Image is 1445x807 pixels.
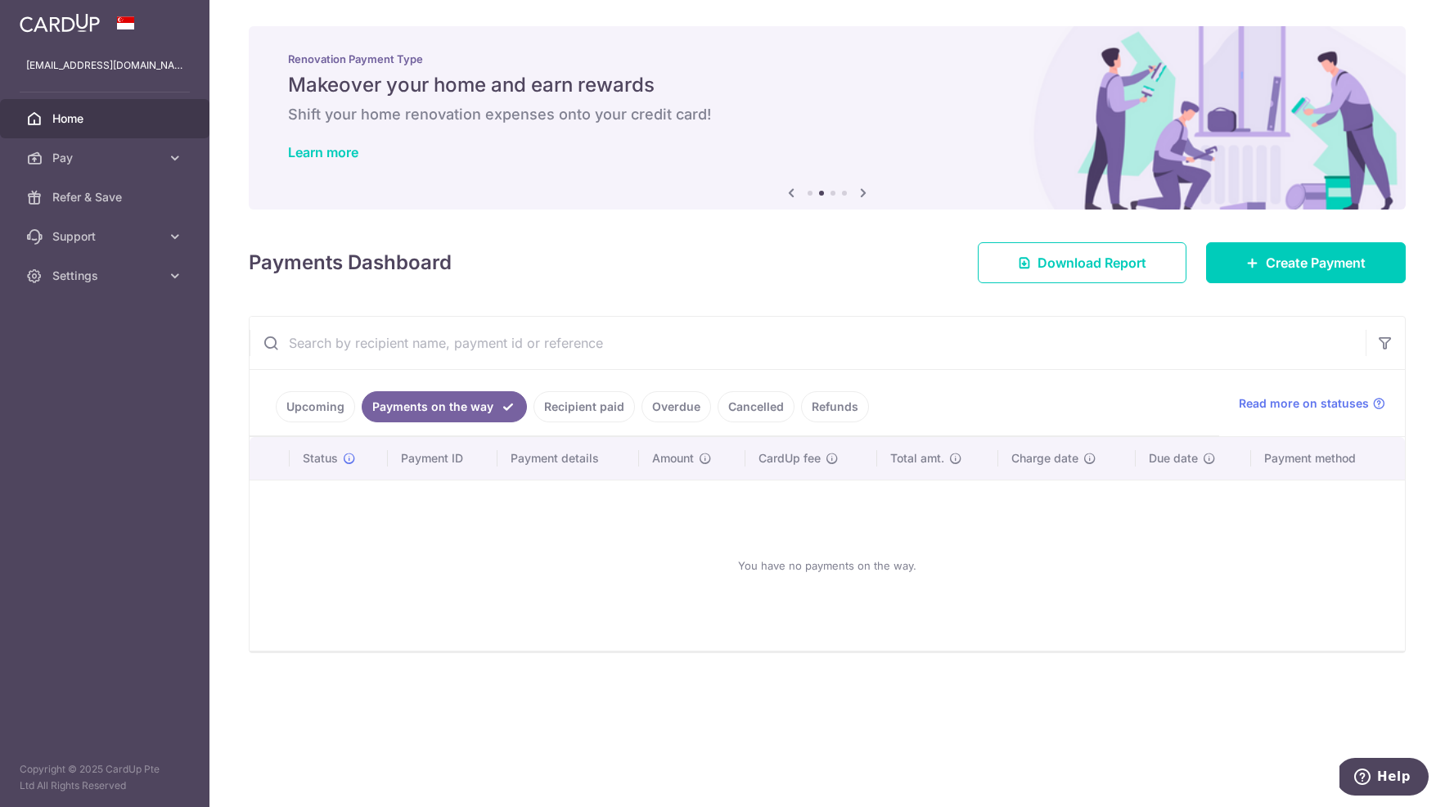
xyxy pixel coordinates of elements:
[20,13,100,33] img: CardUp
[362,391,527,422] a: Payments on the way
[497,437,639,480] th: Payment details
[1011,450,1078,467] span: Charge date
[641,391,711,422] a: Overdue
[801,391,869,422] a: Refunds
[718,391,795,422] a: Cancelled
[52,228,160,245] span: Support
[890,450,944,467] span: Total amt.
[303,450,338,467] span: Status
[52,150,160,166] span: Pay
[533,391,635,422] a: Recipient paid
[288,52,1366,65] p: Renovation Payment Type
[288,105,1366,124] h6: Shift your home renovation expenses onto your credit card!
[1038,253,1146,273] span: Download Report
[249,248,452,277] h4: Payments Dashboard
[1339,758,1429,799] iframe: Opens a widget where you can find more information
[269,494,1385,638] div: You have no payments on the way.
[1149,450,1198,467] span: Due date
[52,110,160,127] span: Home
[52,189,160,205] span: Refer & Save
[52,268,160,284] span: Settings
[250,317,1366,369] input: Search by recipient name, payment id or reference
[388,437,497,480] th: Payment ID
[652,450,694,467] span: Amount
[1206,242,1406,283] a: Create Payment
[288,144,358,160] a: Learn more
[978,242,1186,283] a: Download Report
[249,26,1406,210] img: Renovation banner
[1251,437,1405,480] th: Payment method
[276,391,355,422] a: Upcoming
[1239,395,1385,412] a: Read more on statuses
[288,72,1366,98] h5: Makeover your home and earn rewards
[1239,395,1369,412] span: Read more on statuses
[26,57,183,74] p: [EMAIL_ADDRESS][DOMAIN_NAME]
[759,450,821,467] span: CardUp fee
[1266,253,1366,273] span: Create Payment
